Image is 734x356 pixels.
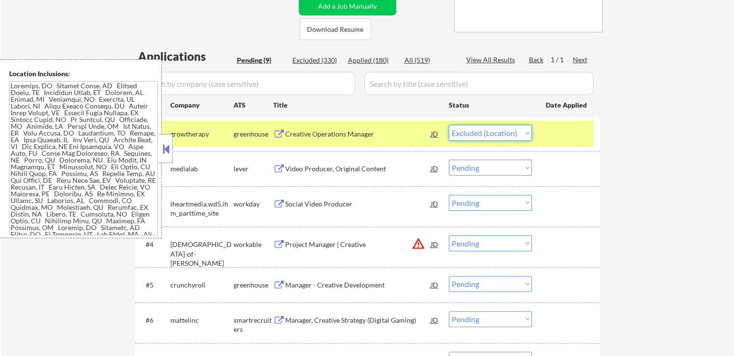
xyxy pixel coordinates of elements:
[170,100,234,110] div: Company
[170,315,234,325] div: mattelinc
[285,199,431,209] div: Social Video Producer
[573,55,588,65] div: Next
[234,199,273,209] div: workday
[170,199,234,218] div: iheartmedia.wd5.ihm_parttime_site
[285,240,431,249] div: Project Manager | Creative
[546,100,588,110] div: Date Applied
[237,55,285,65] div: Pending (9)
[348,55,396,65] div: Applied (180)
[430,195,440,212] div: JD
[430,125,440,142] div: JD
[170,164,234,174] div: medialab
[449,96,532,113] div: Status
[170,280,234,290] div: crunchyroll
[430,235,440,253] div: JD
[412,237,425,250] button: warning_amber
[234,240,273,249] div: workable
[234,164,273,174] div: lever
[292,55,341,65] div: Excluded (330)
[529,55,544,65] div: Back
[285,129,431,139] div: Creative Operations Manager
[9,69,158,79] div: Location Inclusions:
[170,240,234,268] div: [DEMOGRAPHIC_DATA]-of-[PERSON_NAME]
[430,311,440,329] div: JD
[551,55,573,65] div: 1 / 1
[430,276,440,293] div: JD
[170,129,234,139] div: growtherapy
[273,100,440,110] div: Title
[138,51,234,62] div: Applications
[146,280,163,290] div: #5
[404,55,453,65] div: All (519)
[466,55,518,65] div: View All Results
[234,100,273,110] div: ATS
[300,18,371,40] button: Download Resume
[364,72,594,95] input: Search by title (case sensitive)
[146,240,163,249] div: #4
[430,160,440,177] div: JD
[138,72,355,95] input: Search by company (case sensitive)
[234,129,273,139] div: greenhouse
[234,280,273,290] div: greenhouse
[285,164,431,174] div: Video Producer, Original Content
[146,315,163,325] div: #6
[285,315,431,325] div: Manager, Creative Strategy (Digital Gaming)
[234,315,273,334] div: smartrecruiters
[285,280,431,290] div: Manager - Creative Development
